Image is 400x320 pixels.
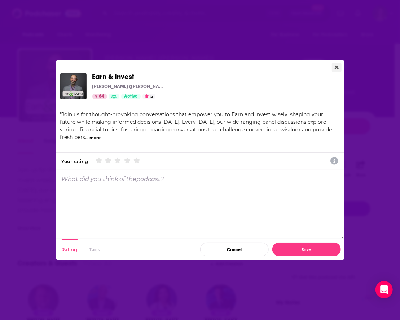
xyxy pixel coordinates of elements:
p: What did you think of the podcast ? [62,176,164,182]
span: 64 [99,93,104,100]
button: 5 [142,94,155,99]
button: Tags [89,239,101,260]
a: 64 [92,94,107,99]
a: Earn & Invest [92,73,135,81]
a: Active [121,94,141,99]
div: Open Intercom Messenger [375,281,393,298]
img: Earn & Invest [60,73,87,99]
a: Show additional information [330,156,338,166]
button: more [89,135,101,141]
button: Rating [62,239,78,260]
button: Cancel [200,243,269,256]
p: [PERSON_NAME] ([PERSON_NAME]) [92,84,164,89]
span: Earn & Invest [92,72,135,81]
button: Close [332,63,342,72]
span: " [60,111,332,140]
button: Save [272,243,341,256]
span: Join us for thought-provoking conversations that empower you to Earn and Invest wisely, shaping y... [60,111,332,140]
span: Active [124,93,138,100]
span: ... [85,134,89,140]
div: Your rating [62,158,88,164]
